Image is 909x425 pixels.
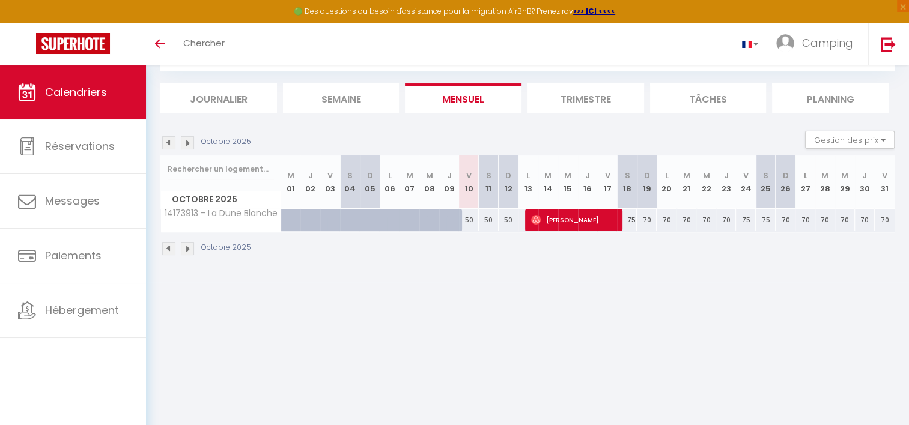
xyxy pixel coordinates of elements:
div: 70 [676,209,696,231]
abbr: M [683,170,690,181]
abbr: D [782,170,788,181]
abbr: V [327,170,333,181]
li: Journalier [160,83,277,113]
a: ... Camping [767,23,868,65]
abbr: M [544,170,552,181]
th: 17 [598,155,618,209]
th: 22 [696,155,716,209]
th: 11 [479,155,499,209]
abbr: M [287,170,294,181]
abbr: J [724,170,729,181]
th: 18 [617,155,637,209]
th: 07 [400,155,419,209]
th: 26 [776,155,795,209]
div: 70 [696,209,716,231]
p: Octobre 2025 [201,242,251,253]
th: 24 [736,155,756,209]
button: Gestion des prix [805,131,895,149]
div: 50 [499,209,518,231]
th: 09 [439,155,459,209]
li: Tâches [650,83,767,113]
abbr: M [703,170,710,181]
abbr: L [803,170,807,181]
input: Rechercher un logement... [168,158,274,180]
abbr: V [743,170,749,181]
abbr: V [882,170,887,181]
th: 30 [855,155,875,209]
abbr: L [665,170,669,181]
div: 50 [479,209,499,231]
div: 75 [756,209,776,231]
span: Paiements [45,248,102,263]
abbr: V [466,170,472,181]
div: 70 [875,209,895,231]
th: 20 [657,155,676,209]
abbr: S [347,170,353,181]
th: 01 [281,155,301,209]
img: Super Booking [36,33,110,54]
abbr: L [388,170,392,181]
div: 70 [776,209,795,231]
div: 70 [835,209,855,231]
th: 16 [578,155,598,209]
abbr: S [486,170,491,181]
abbr: J [308,170,313,181]
span: Camping [802,35,853,50]
abbr: J [585,170,590,181]
div: 70 [855,209,875,231]
div: 70 [637,209,657,231]
abbr: M [564,170,571,181]
span: Octobre 2025 [161,191,281,208]
th: 12 [499,155,518,209]
li: Mensuel [405,83,521,113]
abbr: M [841,170,848,181]
th: 06 [380,155,400,209]
abbr: M [426,170,433,181]
abbr: D [367,170,373,181]
span: [PERSON_NAME] [531,208,617,231]
th: 29 [835,155,855,209]
span: Réservations [45,139,115,154]
div: 70 [716,209,736,231]
abbr: M [406,170,413,181]
th: 15 [558,155,578,209]
th: 23 [716,155,736,209]
span: 14173913 - La Dune Blanche [163,209,278,218]
th: 04 [340,155,360,209]
div: 75 [617,209,637,231]
div: 70 [815,209,835,231]
div: 50 [459,209,479,231]
img: ... [776,34,794,52]
div: 75 [736,209,756,231]
th: 10 [459,155,479,209]
abbr: D [644,170,650,181]
span: Chercher [183,37,225,49]
th: 05 [360,155,380,209]
th: 31 [875,155,895,209]
th: 27 [795,155,815,209]
th: 02 [300,155,320,209]
span: Messages [45,193,100,208]
abbr: S [624,170,630,181]
th: 19 [637,155,657,209]
span: Calendriers [45,85,107,100]
a: >>> ICI <<<< [573,6,615,16]
abbr: S [763,170,768,181]
abbr: J [862,170,867,181]
li: Planning [772,83,889,113]
th: 21 [676,155,696,209]
abbr: M [821,170,828,181]
li: Semaine [283,83,400,113]
img: logout [881,37,896,52]
th: 14 [538,155,558,209]
th: 25 [756,155,776,209]
abbr: L [526,170,530,181]
th: 08 [419,155,439,209]
li: Trimestre [527,83,644,113]
a: Chercher [174,23,234,65]
span: Hébergement [45,303,119,318]
abbr: V [604,170,610,181]
abbr: D [505,170,511,181]
p: Octobre 2025 [201,136,251,148]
